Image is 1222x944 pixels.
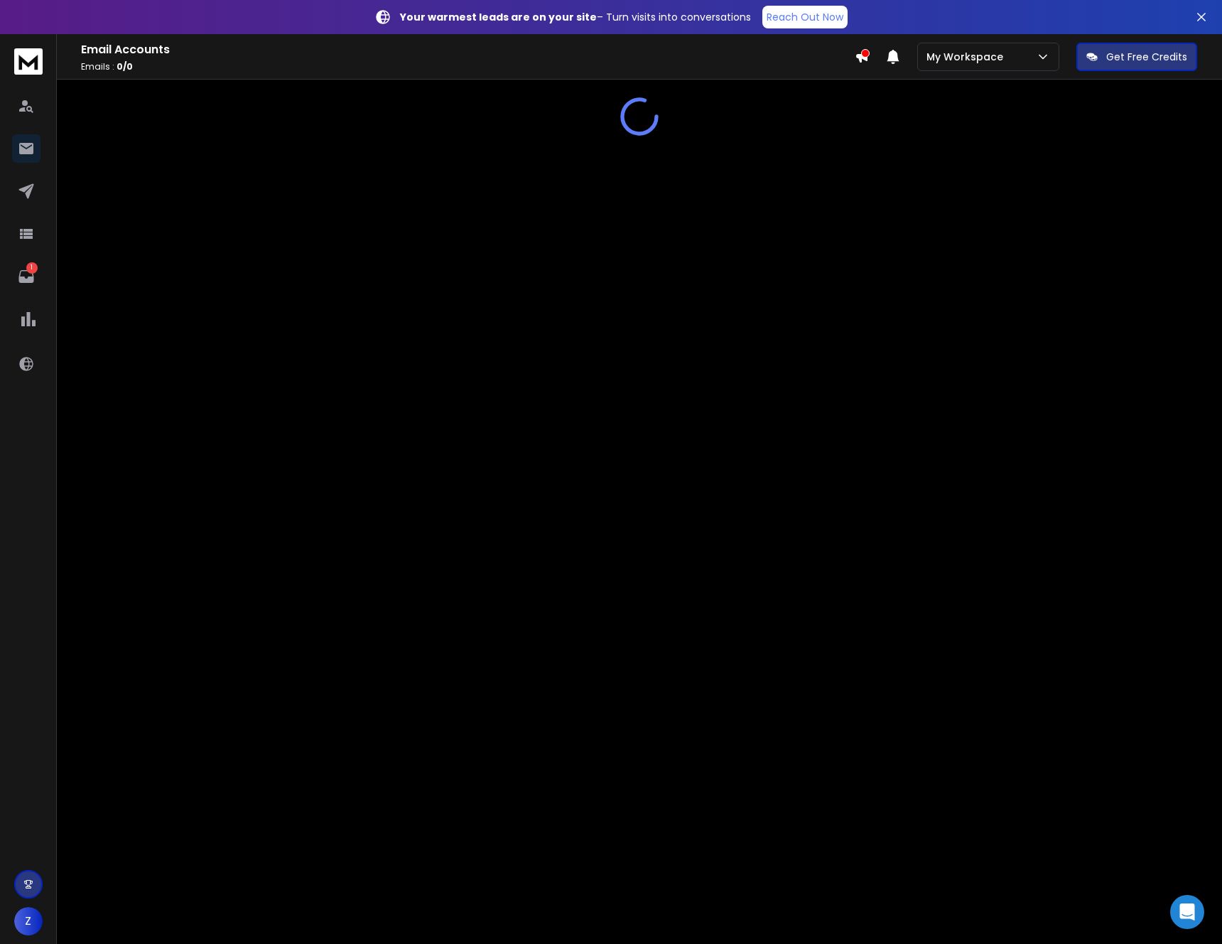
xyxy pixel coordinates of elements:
button: Z [14,907,43,935]
p: Emails : [81,61,855,73]
p: Reach Out Now [767,10,843,24]
p: – Turn visits into conversations [400,10,751,24]
p: 1 [26,262,38,274]
span: 0 / 0 [117,60,133,73]
div: Open Intercom Messenger [1170,895,1204,929]
a: 1 [12,262,40,291]
p: Get Free Credits [1106,50,1187,64]
p: My Workspace [926,50,1009,64]
img: logo [14,48,43,75]
button: Get Free Credits [1076,43,1197,71]
a: Reach Out Now [762,6,848,28]
h1: Email Accounts [81,41,855,58]
strong: Your warmest leads are on your site [400,10,597,24]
